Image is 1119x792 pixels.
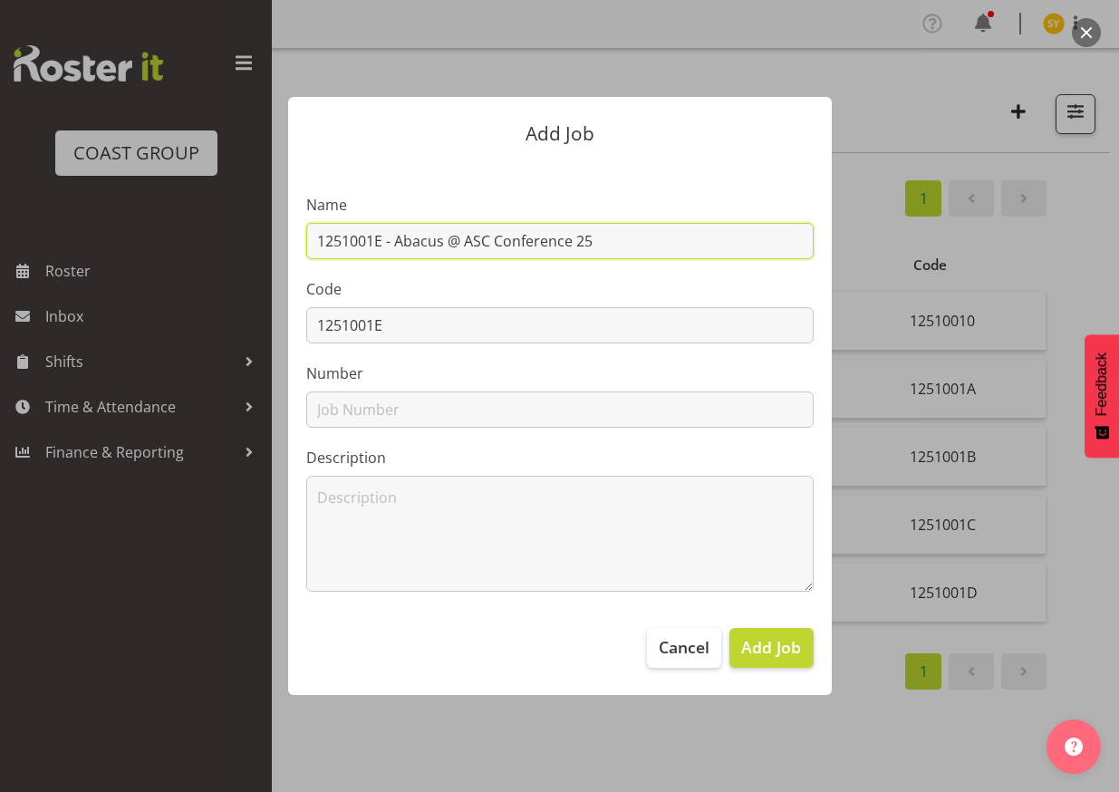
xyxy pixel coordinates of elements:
[1094,353,1110,416] span: Feedback
[306,391,814,428] input: Job Number
[306,307,814,343] input: Job Code
[306,223,814,259] input: Job Name
[306,278,814,300] label: Code
[306,447,814,468] label: Description
[306,124,814,143] p: Add Job
[741,635,801,659] span: Add Job
[1085,334,1119,458] button: Feedback - Show survey
[659,635,709,659] span: Cancel
[306,194,814,216] label: Name
[729,628,813,668] button: Add Job
[647,628,721,668] button: Cancel
[306,362,814,384] label: Number
[1065,738,1083,756] img: help-xxl-2.png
